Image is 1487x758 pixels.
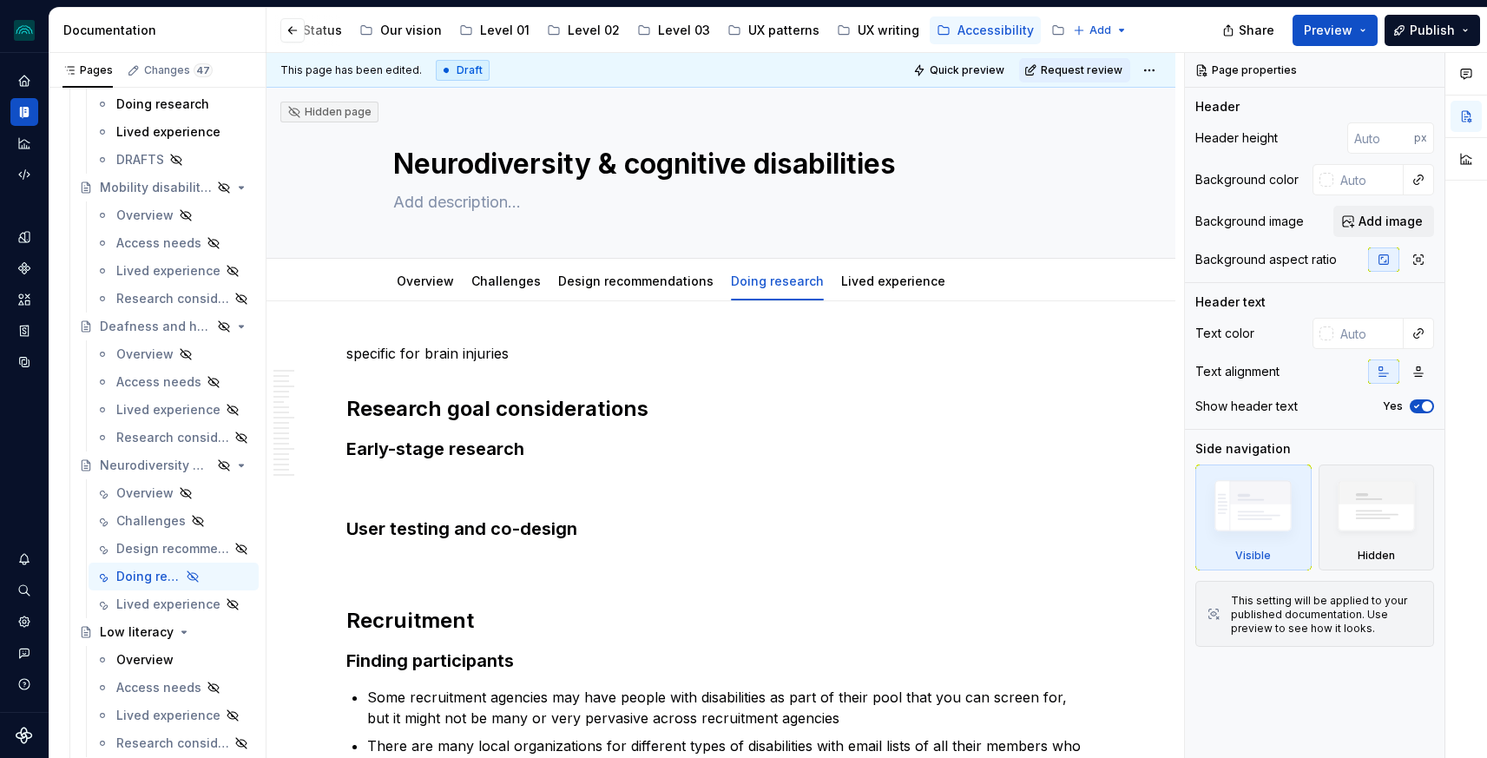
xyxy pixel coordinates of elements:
span: 47 [194,63,213,77]
div: Background color [1195,171,1299,188]
a: Assets [10,286,38,313]
span: This page has been edited. [280,63,422,77]
h2: Recruitment [346,607,1096,635]
button: Search ⌘K [10,577,38,604]
a: Overview [397,274,454,288]
div: Lived experience [116,262,220,280]
a: Research considerations [89,424,259,452]
img: 418c6d47-6da6-4103-8b13-b5999f8989a1.png [14,20,35,41]
a: UX patterns [720,16,826,44]
div: Access needs [116,234,201,252]
span: Add image [1359,213,1423,230]
div: Lived experience [116,123,220,141]
a: Analytics [10,129,38,157]
div: Background image [1195,213,1304,230]
div: Text alignment [1195,363,1280,380]
a: Level 03 [630,16,717,44]
a: Lived experience [841,274,945,288]
div: Neurodiversity & cognitive disabilities [100,457,212,474]
div: Overview [116,484,174,502]
input: Auto [1333,164,1404,195]
div: Settings [10,608,38,636]
button: Publish [1385,15,1480,46]
div: Lived experience [116,401,220,419]
a: Overview [89,201,259,229]
div: Mobility disabilities [100,179,212,196]
a: Our vision [352,16,449,44]
div: Accessibility [957,22,1034,39]
a: Challenges [471,274,541,288]
div: Side navigation [1195,440,1291,458]
a: Lived experience [89,702,259,729]
div: Research considerations [116,735,229,752]
div: Access needs [116,679,201,696]
div: Background aspect ratio [1195,251,1337,268]
a: Doing research [89,90,259,118]
div: Challenges [464,262,548,299]
a: Lived experience [89,396,259,424]
a: DRAFTS [89,146,259,174]
button: Contact support [10,639,38,667]
p: Some recruitment agencies may have people with disabilities as part of their pool that you can sc... [367,687,1096,728]
span: Preview [1304,22,1352,39]
div: Overview [116,651,174,669]
div: Design tokens [10,223,38,251]
div: Visible [1235,549,1271,563]
a: Doing research [731,274,824,288]
input: Auto [1333,318,1404,349]
svg: Supernova Logo [16,727,33,744]
div: Level 03 [658,22,710,39]
a: Code automation [10,161,38,188]
div: Lived experience [116,596,220,613]
div: Deafness and hearing disabilities [100,318,212,335]
a: Data sources [10,348,38,376]
div: Pages [63,63,113,77]
a: Design recommendations [89,535,259,563]
h3: Finding participants [346,649,1096,673]
span: Share [1239,22,1274,39]
div: Hidden [1319,465,1435,570]
button: Add image [1333,206,1434,237]
a: Lived experience [89,257,259,285]
button: Request review [1019,58,1130,82]
button: Notifications [10,545,38,573]
a: Level 02 [540,16,627,44]
a: Storybook stories [10,317,38,345]
div: Text color [1195,325,1254,342]
h3: User testing and co-design [346,517,1096,541]
label: Yes [1383,399,1403,413]
textarea: Neurodiversity & cognitive disabilities [390,143,1046,185]
h2: Research goal considerations [346,395,1096,423]
div: Our vision [380,22,442,39]
div: Doing research [724,262,831,299]
a: Low literacy [72,618,259,646]
a: Overview [89,340,259,368]
a: Documentation [10,98,38,126]
a: Deafness and hearing disabilities [72,313,259,340]
div: Header height [1195,129,1278,147]
div: Draft [436,60,490,81]
p: specific for brain injuries [346,343,1096,364]
div: Design recommendations [116,540,229,557]
div: Level 01 [480,22,530,39]
input: Auto [1347,122,1414,154]
div: Overview [116,346,174,363]
div: This setting will be applied to your published documentation. Use preview to see how it looks. [1231,594,1423,636]
div: Header [1195,98,1240,115]
span: Quick preview [930,63,1004,77]
div: Page tree [33,13,820,48]
a: Mobility disabilities [72,174,259,201]
h3: Early-stage research [346,437,1096,461]
a: Home [10,67,38,95]
span: Add [1089,23,1111,37]
div: Access needs [116,373,201,391]
a: Resources [1044,16,1143,44]
a: UX writing [830,16,926,44]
